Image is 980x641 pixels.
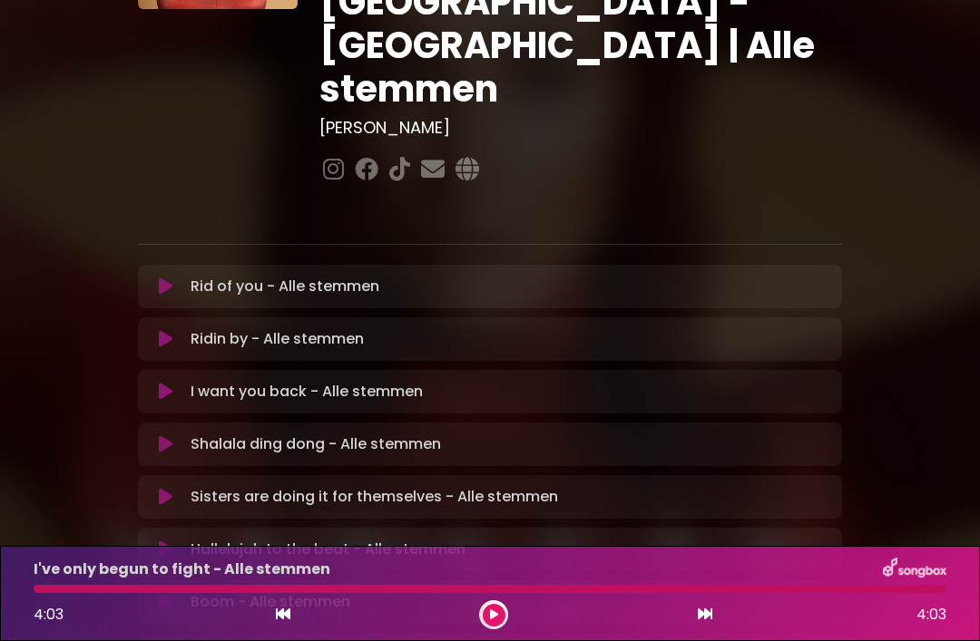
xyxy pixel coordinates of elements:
[319,118,842,138] h3: [PERSON_NAME]
[916,604,946,626] span: 4:03
[34,604,64,625] span: 4:03
[191,328,364,350] p: Ridin by - Alle stemmen
[191,276,379,297] p: Rid of you - Alle stemmen
[191,433,441,455] p: Shalala ding dong - Alle stemmen
[34,558,330,580] p: I've only begun to fight - Alle stemmen
[191,486,558,508] p: Sisters are doing it for themselves - Alle stemmen
[191,381,423,403] p: I want you back - Alle stemmen
[191,539,465,560] p: Hallelujah to the beat - Alle stemmen
[883,558,946,581] img: songbox-logo-white.png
